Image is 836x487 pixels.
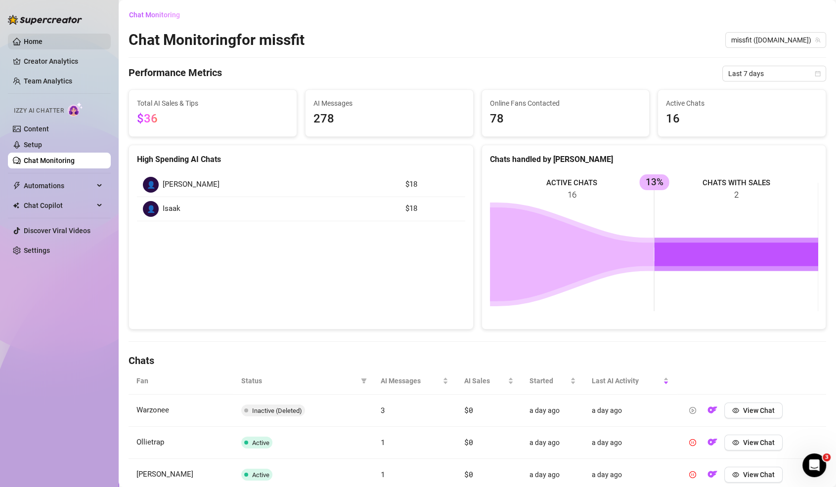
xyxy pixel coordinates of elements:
span: Last AI Activity [592,375,661,386]
h2: Chat Monitoring for missfit [129,31,305,49]
button: View Chat [724,467,783,483]
span: missfit (miss.fit) [731,33,820,47]
span: Last 7 days [728,66,820,81]
span: 78 [490,110,642,128]
span: Inactive (Deleted) [252,407,302,414]
button: View Chat [724,403,783,418]
span: AI Messages [313,98,465,109]
span: [PERSON_NAME] [163,179,220,191]
span: Total AI Sales & Tips [137,98,289,109]
a: Settings [24,246,50,254]
button: OF [704,467,720,483]
div: Chats handled by [PERSON_NAME] [490,153,818,165]
h4: Performance Metrics [129,66,222,81]
td: a day ago [584,395,677,427]
span: 16 [666,110,818,128]
a: Chat Monitoring [24,157,75,164]
span: View Chat [743,406,775,414]
span: filter [359,373,369,388]
span: $36 [137,112,158,125]
a: Creator Analytics [24,53,103,69]
button: Chat Monitoring [129,7,188,23]
span: 3 [823,453,831,461]
a: Content [24,125,49,133]
td: a day ago [522,427,584,459]
a: OF [704,473,720,481]
span: Warzonee [136,406,169,414]
div: 👤 [143,177,159,193]
span: Active [252,439,269,446]
span: [PERSON_NAME] [136,470,193,479]
a: Discover Viral Videos [24,227,90,235]
a: Setup [24,141,42,149]
td: a day ago [584,427,677,459]
a: OF [704,441,720,448]
a: OF [704,408,720,416]
span: Started [529,375,568,386]
span: Izzy AI Chatter [14,106,64,116]
span: pause-circle [689,439,696,446]
span: Isaak [163,203,180,215]
img: logo-BBDzfeDw.svg [8,15,82,25]
article: $18 [405,203,459,215]
iframe: Intercom live chat [802,453,826,477]
a: Home [24,38,43,45]
div: High Spending AI Chats [137,153,465,165]
span: Chat Copilot [24,198,94,213]
img: OF [707,469,717,479]
span: $0 [464,469,473,479]
span: Ollietrap [136,438,164,446]
span: Active Chats [666,98,818,109]
th: AI Sales [456,367,521,395]
span: calendar [815,71,821,77]
span: Online Fans Contacted [490,98,642,109]
article: $18 [405,179,459,191]
span: eye [732,407,739,414]
span: eye [732,471,739,478]
span: 1 [381,469,385,479]
h4: Chats [129,354,826,367]
th: Fan [129,367,233,395]
span: 3 [381,405,385,415]
span: Active [252,471,269,479]
span: 278 [313,110,465,128]
span: AI Messages [381,375,441,386]
button: View Chat [724,435,783,450]
span: Status [241,375,357,386]
td: a day ago [522,395,584,427]
span: View Chat [743,471,775,479]
span: team [815,37,821,43]
img: OF [707,405,717,415]
span: $0 [464,437,473,447]
span: eye [732,439,739,446]
span: thunderbolt [13,182,21,190]
span: filter [361,378,367,384]
img: AI Chatter [68,102,83,117]
span: Automations [24,178,94,194]
img: Chat Copilot [13,202,19,209]
div: 👤 [143,201,159,217]
th: AI Messages [373,367,457,395]
button: OF [704,403,720,418]
span: Chat Monitoring [129,11,180,19]
th: Started [522,367,584,395]
span: View Chat [743,439,775,446]
a: Team Analytics [24,77,72,85]
img: OF [707,437,717,447]
span: AI Sales [464,375,505,386]
span: $0 [464,405,473,415]
span: pause-circle [689,471,696,478]
button: OF [704,435,720,450]
span: 1 [381,437,385,447]
th: Last AI Activity [584,367,677,395]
